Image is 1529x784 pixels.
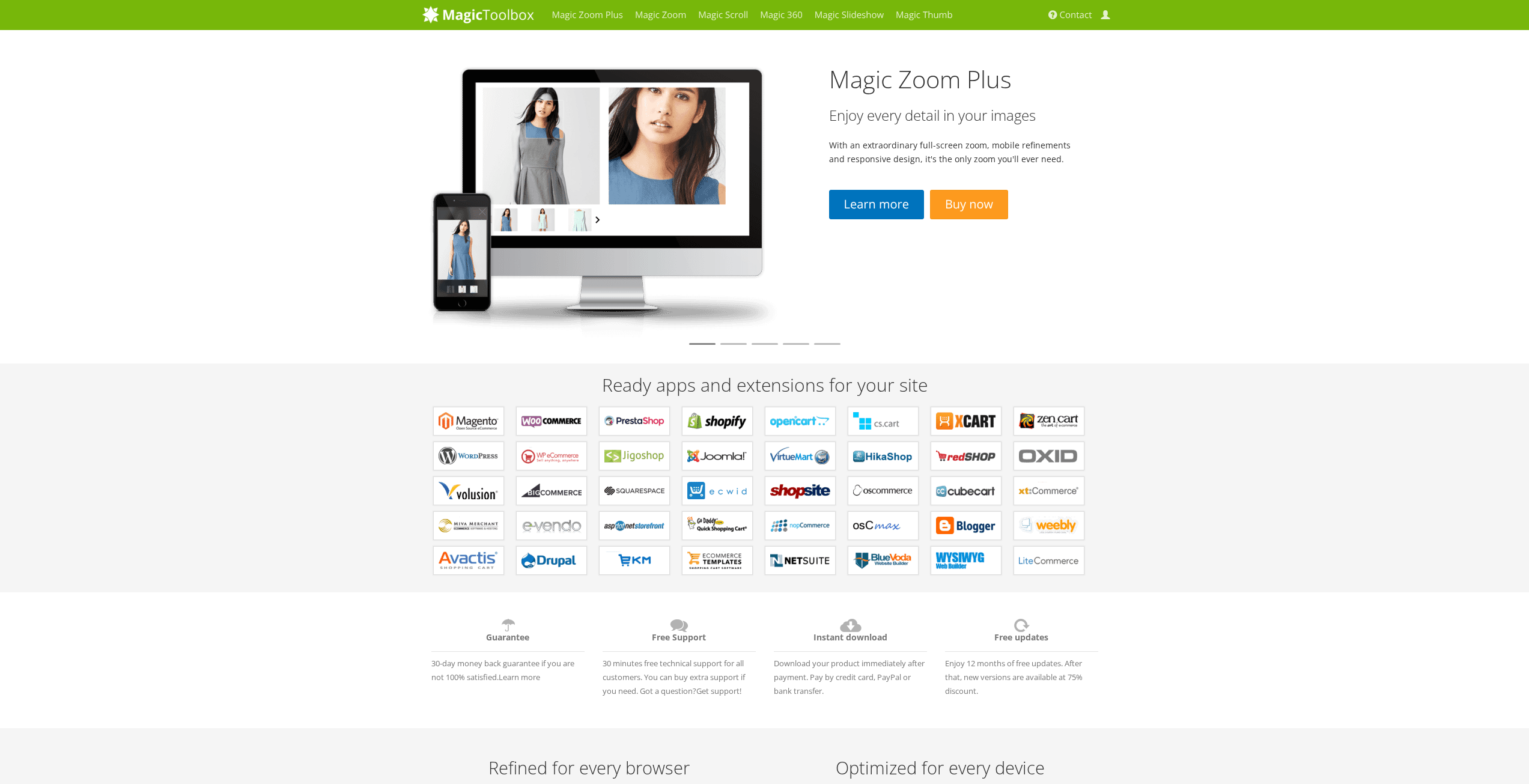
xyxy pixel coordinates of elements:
[516,476,587,505] a: Apps for Bigcommerce
[1019,447,1079,465] b: Extensions for OXID
[931,407,1002,436] a: Modules for X-Cart
[599,511,670,540] a: Extensions for AspDotNetStorefront
[439,447,499,465] b: Plugins for WordPress
[931,442,1002,470] a: Components for redSHOP
[521,482,582,500] b: Apps for Bigcommerce
[439,412,499,430] b: Extensions for Magento
[848,407,919,436] a: Add-ons for CS-Cart
[521,552,582,570] b: Modules for Drupal
[433,476,504,505] a: Extensions for Volusion
[604,412,664,430] b: Modules for PrestaShop
[433,407,504,436] a: Extensions for Magento
[521,447,582,465] b: Plugins for WP e-Commerce
[439,552,499,570] b: Extensions for Avactis
[516,546,587,575] a: Modules for Drupal
[829,138,1077,166] p: With an extraordinary full-screen zoom, mobile refinements and responsive design, it's the only z...
[422,375,1107,395] h2: Ready apps and extensions for your site
[765,442,836,470] a: Components for VirtueMart
[770,517,830,535] b: Extensions for nopCommerce
[687,552,747,570] b: Extensions for ecommerce Templates
[853,447,913,465] b: Components for HikaShop
[431,616,585,652] h6: Guarantee
[599,476,670,505] a: Extensions for Squarespace
[853,517,913,535] b: Add-ons for osCMax
[765,546,836,575] a: Extensions for NetSuite
[682,511,753,540] a: Extensions for GoDaddy Shopping Cart
[930,190,1008,219] a: Buy now
[829,190,924,219] a: Learn more
[936,552,996,570] b: Extensions for WYSIWYG
[765,511,836,540] a: Extensions for nopCommerce
[1014,407,1084,436] a: Plugins for Zen Cart
[603,616,756,652] h6: Free Support
[1019,482,1079,500] b: Extensions for xt:Commerce
[599,442,670,470] a: Plugins for Jigoshop
[853,482,913,500] b: Add-ons for osCommerce
[687,412,747,430] b: Apps for Shopify
[499,672,540,682] a: Learn more
[765,610,936,698] div: Download your product immediately after payment. Pay by credit card, PayPal or bank transfer.
[1060,9,1092,21] span: Contact
[770,447,830,465] b: Components for VirtueMart
[604,517,664,535] b: Extensions for AspDotNetStorefront
[765,476,836,505] a: Extensions for ShopSite
[1014,546,1084,575] a: Modules for LiteCommerce
[439,482,499,500] b: Extensions for Volusion
[516,511,587,540] a: Extensions for e-vendo
[1014,442,1084,470] a: Extensions for OXID
[516,442,587,470] a: Plugins for WP e-Commerce
[848,546,919,575] a: Extensions for BlueVoda
[945,616,1098,652] h6: Free updates
[853,412,913,430] b: Add-ons for CS-Cart
[829,62,1012,96] a: Magic Zoom Plus
[853,552,913,570] b: Extensions for BlueVoda
[433,546,504,575] a: Extensions for Avactis
[1019,412,1079,430] b: Plugins for Zen Cart
[777,758,1104,777] p: Optimized for every device
[848,511,919,540] a: Add-ons for osCMax
[687,482,747,500] b: Extensions for ECWID
[604,482,664,500] b: Extensions for Squarespace
[848,442,919,470] a: Components for HikaShop
[687,447,747,465] b: Components for Joomla
[594,610,765,698] div: 30 minutes free technical support for all customers. You can buy extra support if you need. Got a...
[521,412,582,430] b: Plugins for WooCommerce
[848,476,919,505] a: Add-ons for osCommerce
[931,476,1002,505] a: Plugins for CubeCart
[829,108,1077,123] h3: Enjoy every detail in your images
[521,517,582,535] b: Extensions for e-vendo
[599,407,670,436] a: Modules for PrestaShop
[422,5,534,23] img: MagicToolbox.com - Image tools for your website
[433,442,504,470] a: Plugins for WordPress
[516,407,587,436] a: Plugins for WooCommerce
[599,546,670,575] a: Extensions for EKM
[682,476,753,505] a: Extensions for ECWID
[687,517,747,535] b: Extensions for GoDaddy Shopping Cart
[936,482,996,500] b: Plugins for CubeCart
[604,447,664,465] b: Plugins for Jigoshop
[433,511,504,540] a: Extensions for Miva Merchant
[765,407,836,436] a: Modules for OpenCart
[682,546,753,575] a: Extensions for ecommerce Templates
[439,517,499,535] b: Extensions for Miva Merchant
[770,482,830,500] b: Extensions for ShopSite
[1014,511,1084,540] a: Extensions for Weebly
[422,57,830,338] img: magiczoomplus2-phone.png
[422,610,594,684] div: 30-day money back guarantee if you are not 100% satisfied.
[774,616,927,652] h6: Instant download
[770,412,830,430] b: Modules for OpenCart
[936,517,996,535] b: Extensions for Blogger
[931,511,1002,540] a: Extensions for Blogger
[425,758,753,777] p: Refined for every browser
[936,610,1107,698] div: Enjoy 12 months of free updates. After that, new versions are available at 75% discount.
[770,552,830,570] b: Extensions for NetSuite
[604,552,664,570] b: Extensions for EKM
[936,412,996,430] b: Modules for X-Cart
[931,546,1002,575] a: Extensions for WYSIWYG
[1019,552,1079,570] b: Modules for LiteCommerce
[682,442,753,470] a: Components for Joomla
[1019,517,1079,535] b: Extensions for Weebly
[696,685,741,696] a: Get support!
[1014,476,1084,505] a: Extensions for xt:Commerce
[682,407,753,436] a: Apps for Shopify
